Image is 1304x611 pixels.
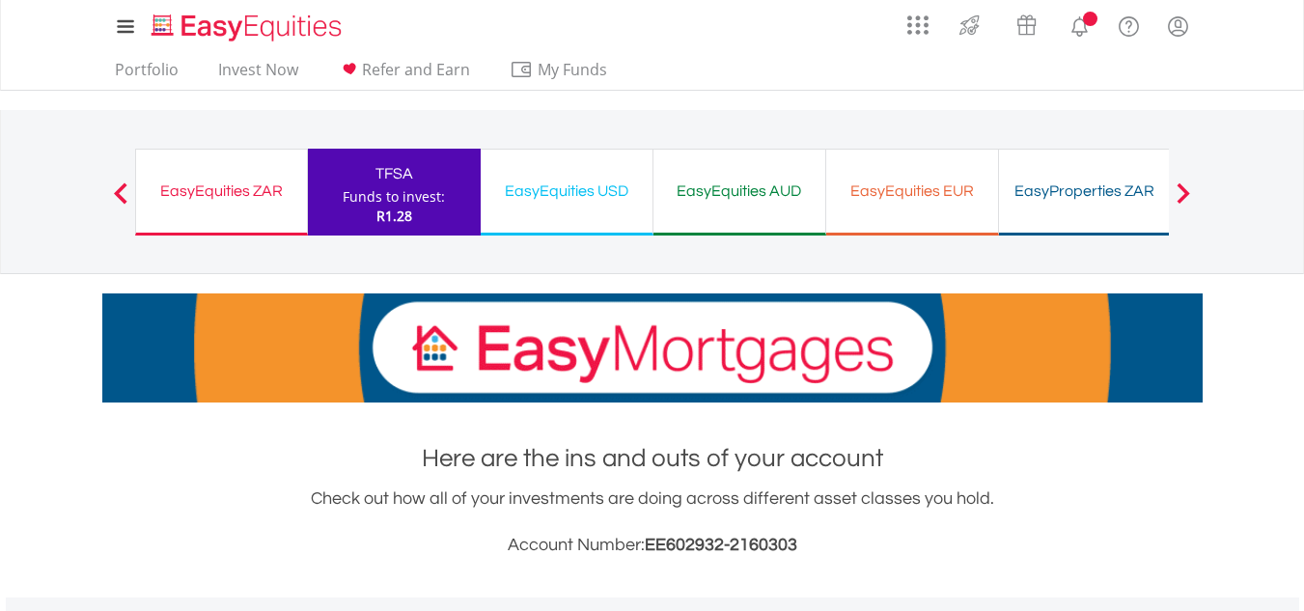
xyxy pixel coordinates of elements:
[907,14,929,36] img: grid-menu-icon.svg
[1164,192,1203,211] button: Next
[1011,178,1159,205] div: EasyProperties ZAR
[510,57,636,82] span: My Funds
[102,532,1203,559] h3: Account Number:
[330,60,478,90] a: Refer and Earn
[665,178,814,205] div: EasyEquities AUD
[998,5,1055,41] a: Vouchers
[107,60,186,90] a: Portfolio
[102,293,1203,403] img: EasyMortage Promotion Banner
[148,12,349,43] img: EasyEquities_Logo.png
[492,178,641,205] div: EasyEquities USD
[343,187,445,207] div: Funds to invest:
[1011,10,1042,41] img: vouchers-v2.svg
[210,60,306,90] a: Invest Now
[895,5,941,36] a: AppsGrid
[376,207,412,225] span: R1.28
[319,160,469,187] div: TFSA
[101,192,140,211] button: Previous
[144,5,349,43] a: Home page
[102,486,1203,559] div: Check out how all of your investments are doing across different asset classes you hold.
[1104,5,1153,43] a: FAQ's and Support
[954,10,985,41] img: thrive-v2.svg
[102,441,1203,476] h1: Here are the ins and outs of your account
[1055,5,1104,43] a: Notifications
[362,59,470,80] span: Refer and Earn
[148,178,295,205] div: EasyEquities ZAR
[838,178,986,205] div: EasyEquities EUR
[645,536,797,554] span: EE602932-2160303
[1153,5,1203,47] a: My Profile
